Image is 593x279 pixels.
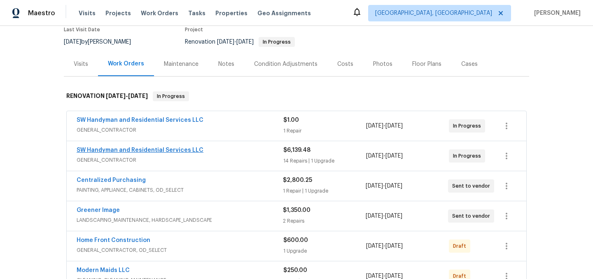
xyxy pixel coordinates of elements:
span: $6,139.48 [283,147,311,153]
a: Greener Image [77,207,120,213]
div: Cases [461,60,478,68]
span: In Progress [453,122,484,130]
span: [DATE] [385,183,402,189]
div: 1 Repair | 1 Upgrade [283,187,365,195]
span: Work Orders [141,9,178,17]
div: Costs [337,60,353,68]
span: [DATE] [366,273,383,279]
span: [PERSON_NAME] [531,9,581,17]
span: [DATE] [366,213,383,219]
span: $1.00 [283,117,299,123]
div: RENOVATION [DATE]-[DATE]In Progress [64,83,529,109]
span: LANDSCAPING_MAINTENANCE, HARDSCAPE_LANDSCAPE [77,216,283,224]
span: Project [185,27,203,32]
a: Centralized Purchasing [77,177,146,183]
span: [DATE] [385,273,403,279]
span: Geo Assignments [257,9,311,17]
span: - [366,182,402,190]
div: Visits [74,60,88,68]
span: [DATE] [128,93,148,99]
a: Modern Maids LLC [77,267,130,273]
span: - [366,242,403,250]
span: [DATE] [385,213,402,219]
span: $2,800.25 [283,177,312,183]
span: [DATE] [366,243,383,249]
span: GENERAL_CONTRACTOR [77,156,283,164]
span: Last Visit Date [64,27,100,32]
span: [DATE] [385,153,403,159]
span: [GEOGRAPHIC_DATA], [GEOGRAPHIC_DATA] [375,9,492,17]
span: Properties [215,9,247,17]
span: GENERAL_CONTRACTOR, OD_SELECT [77,246,283,254]
div: Photos [373,60,392,68]
span: Renovation [185,39,295,45]
span: [DATE] [64,39,81,45]
span: - [366,152,403,160]
a: Home Front Construction [77,237,150,243]
div: Condition Adjustments [254,60,318,68]
div: Floor Plans [412,60,441,68]
span: Maestro [28,9,55,17]
span: - [366,122,403,130]
span: [DATE] [385,243,403,249]
span: Tasks [188,10,205,16]
div: Notes [218,60,234,68]
span: [DATE] [106,93,126,99]
span: [DATE] [366,183,383,189]
a: SW Handyman and Residential Services LLC [77,117,203,123]
span: Draft [453,242,469,250]
span: Visits [79,9,96,17]
div: 1 Upgrade [283,247,366,255]
div: 2 Repairs [283,217,365,225]
span: GENERAL_CONTRACTOR [77,126,283,134]
span: [DATE] [217,39,234,45]
span: Sent to vendor [452,212,493,220]
span: [DATE] [366,153,383,159]
div: 14 Repairs | 1 Upgrade [283,157,366,165]
span: [DATE] [366,123,383,129]
span: - [106,93,148,99]
div: 1 Repair [283,127,366,135]
span: Sent to vendor [452,182,493,190]
span: [DATE] [385,123,403,129]
div: Work Orders [108,60,144,68]
span: Projects [105,9,131,17]
span: In Progress [453,152,484,160]
span: In Progress [259,40,294,44]
h6: RENOVATION [66,91,148,101]
a: SW Handyman and Residential Services LLC [77,147,203,153]
span: PAINTING, APPLIANCE, CABINETS, OD_SELECT [77,186,283,194]
span: - [366,212,402,220]
span: [DATE] [236,39,254,45]
div: Maintenance [164,60,198,68]
div: by [PERSON_NAME] [64,37,141,47]
span: $1,350.00 [283,207,311,213]
span: In Progress [154,92,188,100]
span: $250.00 [283,267,307,273]
span: - [217,39,254,45]
span: $600.00 [283,237,308,243]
